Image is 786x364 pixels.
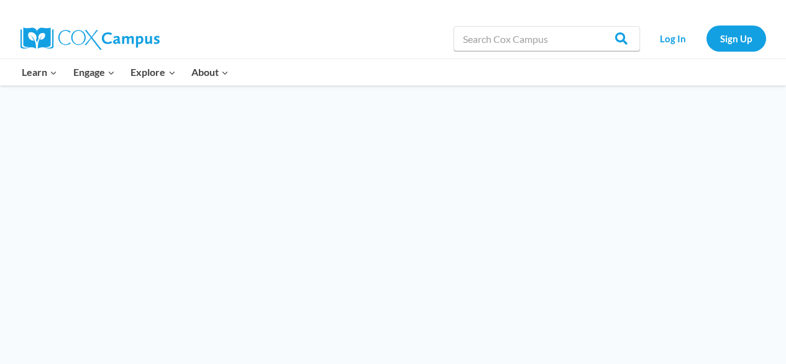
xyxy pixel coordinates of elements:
span: Learn [22,64,57,80]
a: Log In [646,26,700,51]
nav: Secondary Navigation [646,26,766,51]
img: Cox Campus [21,27,160,50]
nav: Primary Navigation [14,59,237,85]
span: Explore [130,64,175,80]
span: About [191,64,229,80]
input: Search Cox Campus [454,26,640,51]
a: Sign Up [706,26,766,51]
span: Engage [73,64,115,80]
